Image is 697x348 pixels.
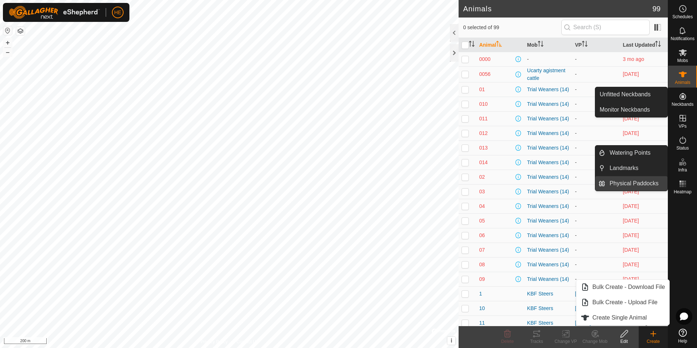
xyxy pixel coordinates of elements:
[551,338,580,345] div: Change VP
[595,103,667,117] a: Monitor Neckbands
[575,116,577,121] app-display-virtual-paddock-transition: -
[580,338,610,345] div: Change Mob
[605,176,667,191] a: Physical Paddocks
[605,161,667,175] a: Landmarks
[623,232,639,238] span: 4 Aug 2025, 12:33 pm
[479,129,487,137] span: 012
[479,173,485,181] span: 02
[592,283,665,291] span: Bulk Create - Download File
[623,247,639,253] span: 4 Aug 2025, 12:33 pm
[672,15,693,19] span: Schedules
[623,130,639,136] span: 4 Aug 2025, 12:32 pm
[678,168,687,172] span: Infra
[527,217,569,225] div: Trial Weaners (14)
[600,105,650,114] span: Monitor Neckbands
[479,232,485,239] span: 06
[479,319,485,327] span: 11
[522,338,551,345] div: Tracks
[538,42,544,48] p-sorticon: Activate to sort
[447,337,455,345] button: i
[527,55,569,63] div: -
[575,101,577,107] app-display-virtual-paddock-transition: -
[3,38,12,47] button: +
[575,262,577,267] app-display-virtual-paddock-transition: -
[479,100,487,108] span: 010
[623,203,639,209] span: 4 Aug 2025, 12:33 pm
[575,86,577,92] app-display-virtual-paddock-transition: -
[527,115,569,123] div: Trial Weaners (14)
[479,144,487,152] span: 013
[451,337,452,344] span: i
[610,338,639,345] div: Edit
[575,130,577,136] app-display-virtual-paddock-transition: -
[575,189,577,194] app-display-virtual-paddock-transition: -
[575,291,610,297] a: [DATE] 101041
[479,188,485,196] span: 03
[668,326,697,346] a: Help
[527,305,569,312] div: KBF Steers
[9,6,100,19] img: Gallagher Logo
[610,164,638,173] span: Landmarks
[676,146,689,150] span: Status
[527,261,569,268] div: Trial Weaners (14)
[671,36,694,41] span: Notifications
[600,90,651,99] span: Unfitted Neckbands
[469,42,475,48] p-sorticon: Activate to sort
[678,124,686,128] span: VPs
[479,159,487,166] span: 014
[575,276,577,282] app-display-virtual-paddock-transition: -
[575,247,577,253] app-display-virtual-paddock-transition: -
[527,100,569,108] div: Trial Weaners (14)
[479,55,490,63] span: 0000
[592,313,647,322] span: Create Single Animal
[527,173,569,181] div: Trial Weaners (14)
[575,232,577,238] app-display-virtual-paddock-transition: -
[479,246,485,254] span: 07
[678,339,687,343] span: Help
[595,161,667,175] li: Landmarks
[479,86,485,93] span: 01
[623,189,639,194] span: 4 Aug 2025, 12:33 pm
[592,298,658,307] span: Bulk Create - Upload File
[575,145,577,151] app-display-virtual-paddock-transition: -
[479,70,490,78] span: 0056
[595,87,667,102] li: Unfitted Neckbands
[623,56,644,62] span: 11 May 2025, 5:23 pm
[671,102,693,107] span: Neckbands
[572,38,620,52] th: VP
[677,58,688,63] span: Mobs
[575,203,577,209] app-display-virtual-paddock-transition: -
[576,295,669,310] li: Bulk Create - Upload File
[501,339,514,344] span: Delete
[3,48,12,57] button: –
[623,145,639,151] span: 4 Aug 2025, 12:32 pm
[463,24,561,31] span: 0 selected of 99
[575,320,610,326] a: [DATE] 101041
[479,115,487,123] span: 011
[595,176,667,191] li: Physical Paddocks
[527,129,569,137] div: Trial Weaners (14)
[479,275,485,283] span: 09
[595,146,667,160] li: Watering Points
[620,38,668,52] th: Last Updated
[582,42,588,48] p-sorticon: Activate to sort
[639,338,668,345] div: Create
[527,275,569,283] div: Trial Weaners (14)
[623,218,639,224] span: 4 Aug 2025, 12:33 pm
[476,38,524,52] th: Animal
[524,38,572,52] th: Mob
[463,4,652,13] h2: Animals
[623,276,639,282] span: 4 Aug 2025, 12:32 pm
[479,217,485,225] span: 05
[527,246,569,254] div: Trial Weaners (14)
[527,159,569,166] div: Trial Weaners (14)
[479,202,485,210] span: 04
[479,261,485,268] span: 08
[527,144,569,152] div: Trial Weaners (14)
[527,188,569,196] div: Trial Weaners (14)
[653,3,661,14] span: 99
[623,262,639,267] span: 26 July 2025, 11:58 pm
[576,280,669,294] li: Bulk Create - Download File
[575,159,577,165] app-display-virtual-paddock-transition: -
[575,174,577,180] app-display-virtual-paddock-transition: -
